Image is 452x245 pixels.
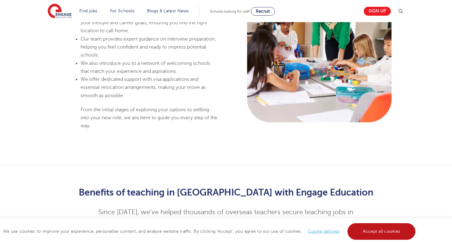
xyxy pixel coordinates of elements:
[79,9,97,13] a: Find jobs
[81,106,218,130] p: From the initial stages of exploring your options to settling into your new role, we are here to ...
[81,35,218,59] li: Our team provides expert guidance on interview preparation, helping you feel confident and ready ...
[3,229,417,234] span: We use cookies to improve your experience, personalise content, and analyse website traffic. By c...
[81,11,218,35] li: Identifying areas of the [GEOGRAPHIC_DATA] that best suit your lifestyle and career goals, ensuri...
[48,4,72,19] img: Engage Education
[147,9,189,13] a: Blogs & Latest News
[79,187,373,198] b: Benefits of teaching in [GEOGRAPHIC_DATA] with Engage Education
[347,223,416,240] a: Accept all cookies
[210,9,250,14] span: Schools looking for staff
[256,9,270,14] span: Recruit
[81,75,218,100] li: We offer dedicated support with visa applications and essential relocation arrangements, making y...
[110,9,134,13] a: For Schools
[364,7,391,16] a: Sign up
[81,59,218,76] li: We also introduce you to a network of welcoming schools that match your experience and aspirations.
[251,7,275,16] a: Recruit
[308,229,340,234] a: Cookie settings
